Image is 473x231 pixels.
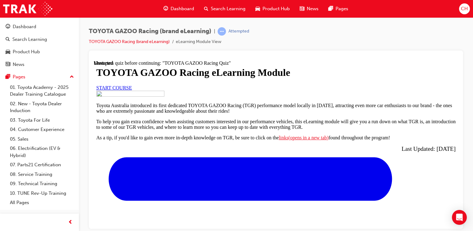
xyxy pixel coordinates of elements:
[7,83,76,99] a: 01. Toyota Academy - 2025 Dealer Training Catalogue
[89,39,170,44] a: TOYOTA GAZOO Racing (brand eLearning)
[328,5,333,13] span: pages-icon
[89,28,211,35] span: TOYOTA GAZOO Racing (brand eLearning)
[295,2,323,15] a: news-iconNews
[250,2,295,15] a: car-iconProduct Hub
[218,27,226,36] span: learningRecordVerb_ATTEMPT-icon
[7,125,76,134] a: 04. Customer Experience
[2,25,38,30] a: START COURSE
[7,170,76,179] a: 08. Service Training
[7,198,76,207] a: All Pages
[2,75,362,80] p: As a tip, if you'd like to gain even more in-depth knowledge on TGR, be sure to click on the foun...
[308,85,362,92] span: Last Updated: [DATE]
[195,75,235,80] span: (opens in a new tab)
[300,5,304,13] span: news-icon
[6,37,10,42] span: search-icon
[263,5,290,12] span: Product Hub
[13,23,36,30] div: Dashboard
[13,73,25,81] div: Pages
[255,5,260,13] span: car-icon
[452,210,467,225] div: Open Intercom Messenger
[323,2,353,15] a: pages-iconPages
[176,38,221,46] li: eLearning Module View
[336,5,348,12] span: Pages
[6,49,10,55] span: car-icon
[158,2,199,15] a: guage-iconDashboard
[459,3,470,14] button: CH
[7,134,76,144] a: 05. Sales
[7,160,76,170] a: 07. Parts21 Certification
[211,5,245,12] span: Search Learning
[6,62,10,68] span: news-icon
[7,144,76,160] a: 06. Electrification (EV & Hybrid)
[163,5,168,13] span: guage-icon
[7,115,76,125] a: 03. Toyota For Life
[2,42,362,54] p: Toyota Australia introduced its first dedicated TOYOTA GAZOO Racing (TGR) performance model local...
[68,219,73,226] span: prev-icon
[12,36,47,43] div: Search Learning
[2,7,362,18] h1: TOYOTA GAZOO Racing eLearning Module
[7,189,76,198] a: 10. TUNE Rev-Up Training
[6,24,10,30] span: guage-icon
[199,2,250,15] a: search-iconSearch Learning
[228,28,249,34] div: Attempted
[2,71,76,83] button: Pages
[7,99,76,115] a: 02. New - Toyota Dealer Induction
[2,59,76,70] a: News
[185,75,235,80] a: links(opens in a new tab)
[70,73,74,81] span: up-icon
[13,61,24,68] div: News
[461,5,468,12] span: CH
[2,59,362,70] p: To help you gain extra confidence when assisting customers interested in our performance vehicles...
[7,179,76,189] a: 09. Technical Training
[307,5,319,12] span: News
[171,5,194,12] span: Dashboard
[3,2,52,16] img: Trak
[204,5,208,13] span: search-icon
[2,34,76,45] a: Search Learning
[13,48,40,55] div: Product Hub
[2,21,76,33] a: Dashboard
[2,46,76,58] a: Product Hub
[2,20,76,71] button: DashboardSearch LearningProduct HubNews
[6,74,10,80] span: pages-icon
[214,28,215,35] span: |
